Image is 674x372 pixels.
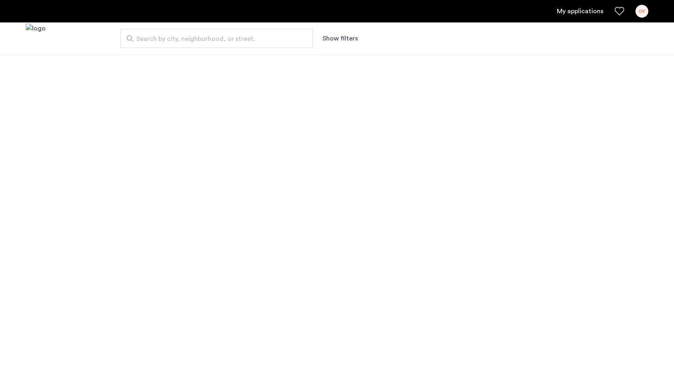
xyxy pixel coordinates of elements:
div: OY [635,5,648,18]
button: Show or hide filters [323,34,358,43]
span: Search by city, neighborhood, or street. [136,34,290,44]
a: Cazamio logo [26,24,46,54]
a: Favorites [615,6,624,16]
img: logo [26,24,46,54]
input: Apartment Search [120,29,313,48]
a: My application [557,6,603,16]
